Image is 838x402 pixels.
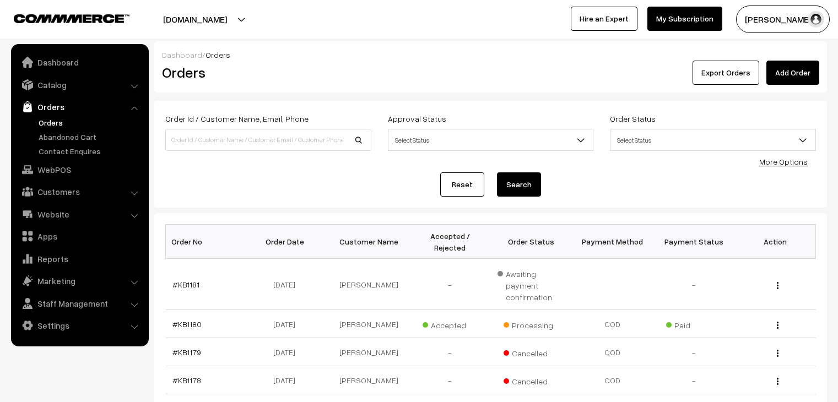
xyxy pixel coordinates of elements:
span: Select Status [610,129,816,151]
button: [PERSON_NAME]… [736,6,830,33]
a: More Options [759,157,808,166]
label: Order Status [610,113,656,124]
button: [DOMAIN_NAME] [125,6,266,33]
th: Order No [166,225,247,259]
a: Contact Enquires [36,145,145,157]
td: - [653,366,735,394]
span: Select Status [388,129,594,151]
a: My Subscription [647,7,722,31]
a: Marketing [14,271,145,291]
a: Staff Management [14,294,145,313]
a: Catalog [14,75,145,95]
button: Export Orders [693,61,759,85]
span: Orders [206,50,230,59]
h2: Orders [162,64,370,81]
th: Accepted / Rejected [409,225,491,259]
img: user [808,11,824,28]
td: [PERSON_NAME] [328,366,410,394]
th: Payment Status [653,225,735,259]
span: Cancelled [504,373,559,387]
td: - [409,338,491,366]
td: [PERSON_NAME] [328,259,410,310]
td: - [409,259,491,310]
th: Order Status [491,225,572,259]
td: COD [572,338,653,366]
img: COMMMERCE [14,14,129,23]
span: Cancelled [504,345,559,359]
span: Select Status [610,131,815,150]
a: Dashboard [162,50,202,59]
td: COD [572,310,653,338]
td: [DATE] [247,310,328,338]
a: #KB1178 [172,376,201,385]
a: Orders [14,97,145,117]
th: Payment Method [572,225,653,259]
td: [DATE] [247,366,328,394]
a: Reset [440,172,484,197]
td: [DATE] [247,259,328,310]
button: Search [497,172,541,197]
a: Dashboard [14,52,145,72]
td: [DATE] [247,338,328,366]
img: Menu [777,282,778,289]
label: Order Id / Customer Name, Email, Phone [165,113,309,124]
a: #KB1179 [172,347,201,357]
a: #KB1180 [172,319,202,329]
a: Add Order [766,61,819,85]
a: #KB1181 [172,280,199,289]
td: - [653,338,735,366]
a: Abandoned Cart [36,131,145,143]
img: Menu [777,378,778,385]
th: Action [734,225,816,259]
td: [PERSON_NAME] [328,310,410,338]
span: Accepted [423,317,478,331]
label: Approval Status [388,113,446,124]
th: Customer Name [328,225,410,259]
a: Reports [14,249,145,269]
a: Customers [14,182,145,202]
span: Select Status [388,131,593,150]
th: Order Date [247,225,328,259]
img: Menu [777,322,778,329]
span: Paid [666,317,721,331]
input: Order Id / Customer Name / Customer Email / Customer Phone [165,129,371,151]
span: Processing [504,317,559,331]
a: Apps [14,226,145,246]
a: Hire an Expert [571,7,637,31]
td: COD [572,366,653,394]
a: COMMMERCE [14,11,110,24]
a: WebPOS [14,160,145,180]
div: / [162,49,819,61]
span: Awaiting payment confirmation [498,265,566,303]
td: - [653,259,735,310]
a: Settings [14,316,145,335]
a: Website [14,204,145,224]
td: - [409,366,491,394]
a: Orders [36,117,145,128]
td: [PERSON_NAME] [328,338,410,366]
img: Menu [777,350,778,357]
